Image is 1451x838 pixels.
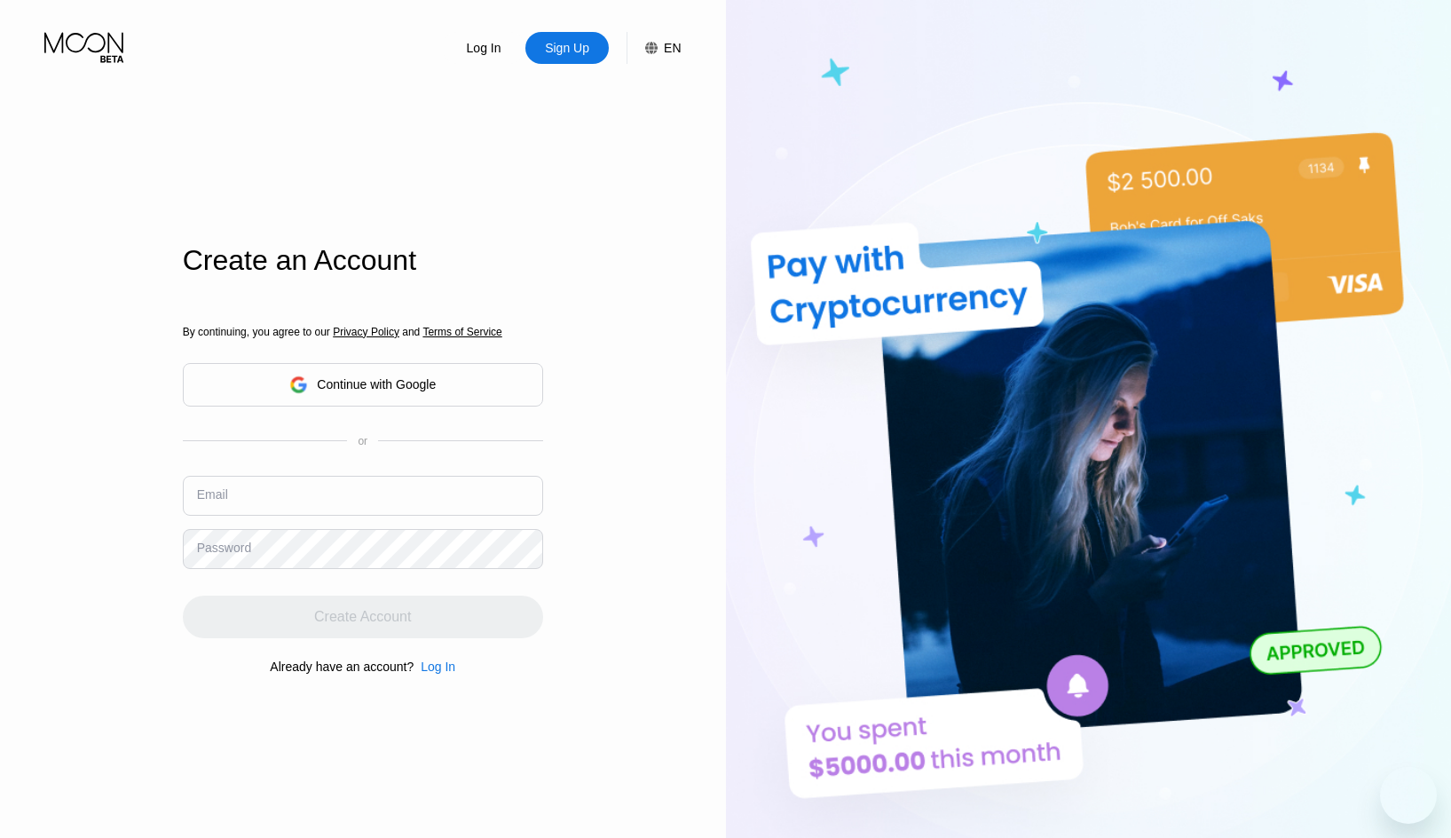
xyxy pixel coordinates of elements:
[525,32,609,64] div: Sign Up
[197,541,251,555] div: Password
[414,660,455,674] div: Log In
[465,39,503,57] div: Log In
[399,326,423,338] span: and
[442,32,525,64] div: Log In
[1380,767,1437,824] iframe: Button to launch messaging window
[358,435,367,447] div: or
[183,326,543,338] div: By continuing, you agree to our
[422,326,501,338] span: Terms of Service
[197,487,228,502] div: Email
[183,244,543,277] div: Create an Account
[183,363,543,407] div: Continue with Google
[421,660,455,674] div: Log In
[543,39,591,57] div: Sign Up
[317,377,436,391] div: Continue with Google
[270,660,414,674] div: Already have an account?
[664,41,681,55] div: EN
[333,326,399,338] span: Privacy Policy
[627,32,681,64] div: EN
